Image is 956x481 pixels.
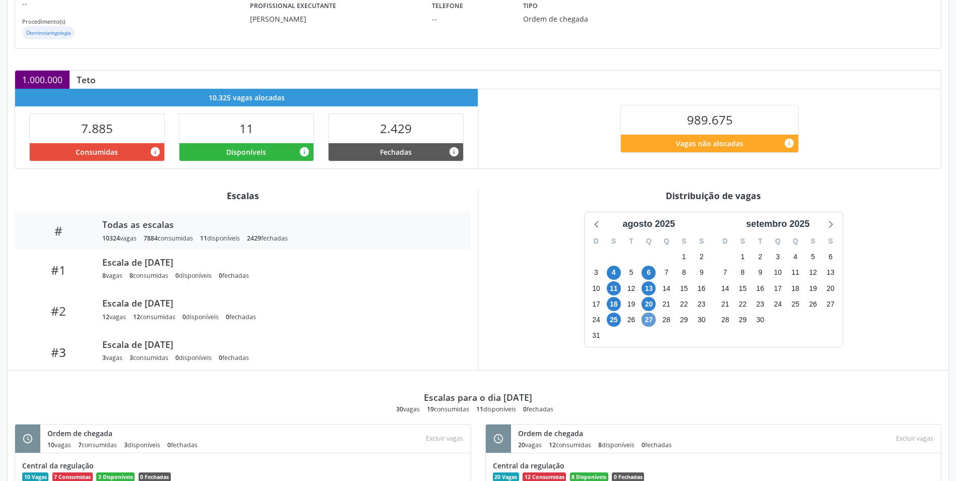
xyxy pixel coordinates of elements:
[167,441,198,449] div: fechadas
[427,405,434,413] span: 19
[200,234,207,243] span: 11
[130,353,168,362] div: consumidas
[22,345,95,359] div: #3
[822,233,840,249] div: S
[659,281,673,295] span: quinta-feira, 14 de agosto de 2025
[753,297,768,311] span: terça-feira, 23 de setembro de 2025
[299,146,310,157] i: Vagas alocadas e sem marcações associadas
[823,266,838,280] span: sábado, 13 de setembro de 2025
[753,281,768,295] span: terça-feira, 16 de setembro de 2025
[806,281,820,295] span: sexta-feira, 19 de setembro de 2025
[219,353,249,362] div: fechadas
[718,266,732,280] span: domingo, 7 de setembro de 2025
[624,313,639,327] span: terça-feira, 26 de agosto de 2025
[717,233,734,249] div: D
[659,266,673,280] span: quinta-feira, 7 de agosto de 2025
[718,313,732,327] span: domingo, 28 de setembro de 2025
[693,233,711,249] div: S
[676,138,743,149] span: Vagas não alocadas
[427,405,469,413] div: consumidas
[589,313,603,327] span: domingo, 24 de agosto de 2025
[102,271,122,280] div: vagas
[607,281,621,295] span: segunda-feira, 11 de agosto de 2025
[771,297,785,311] span: quarta-feira, 24 de setembro de 2025
[22,18,65,25] small: Procedimento(s)
[642,313,656,327] span: quarta-feira, 27 de agosto de 2025
[734,233,751,249] div: S
[175,353,212,362] div: disponíveis
[133,313,175,321] div: consumidas
[102,313,126,321] div: vagas
[518,441,525,449] span: 20
[718,281,732,295] span: domingo, 14 de setembro de 2025
[607,266,621,280] span: segunda-feira, 4 de agosto de 2025
[892,432,937,445] div: Escolha as vagas para excluir
[788,250,802,264] span: quinta-feira, 4 de setembro de 2025
[718,297,732,311] span: domingo, 21 de setembro de 2025
[15,89,478,106] div: 10.325 vagas alocadas
[549,441,591,449] div: consumidas
[102,257,457,268] div: Escala de [DATE]
[677,297,691,311] span: sexta-feira, 22 de agosto de 2025
[102,297,457,309] div: Escala de [DATE]
[788,266,802,280] span: quinta-feira, 11 de setembro de 2025
[432,14,509,24] div: --
[677,266,691,280] span: sexta-feira, 8 de agosto de 2025
[751,233,769,249] div: T
[659,297,673,311] span: quinta-feira, 21 de agosto de 2025
[485,190,941,201] div: Distribuição de vagas
[81,120,113,137] span: 7.885
[422,432,467,445] div: Escolha as vagas para excluir
[476,405,516,413] div: disponíveis
[675,233,693,249] div: S
[753,313,768,327] span: terça-feira, 30 de setembro de 2025
[22,460,464,471] div: Central da regulação
[102,353,122,362] div: vagas
[753,266,768,280] span: terça-feira, 9 de setembro de 2025
[624,281,639,295] span: terça-feira, 12 de agosto de 2025
[523,405,553,413] div: fechadas
[642,281,656,295] span: quarta-feira, 13 de agosto de 2025
[694,266,709,280] span: sábado, 9 de agosto de 2025
[588,233,605,249] div: D
[219,271,249,280] div: fechadas
[771,266,785,280] span: quarta-feira, 10 de setembro de 2025
[200,234,240,243] div: disponíveis
[736,266,750,280] span: segunda-feira, 8 de setembro de 2025
[396,405,420,413] div: vagas
[226,147,266,157] span: Disponíveis
[677,281,691,295] span: sexta-feira, 15 de agosto de 2025
[806,297,820,311] span: sexta-feira, 26 de setembro de 2025
[694,281,709,295] span: sábado, 16 de agosto de 2025
[787,233,804,249] div: Q
[493,460,934,471] div: Central da regulação
[239,120,253,137] span: 11
[687,111,733,128] span: 989.675
[518,428,679,439] div: Ordem de chegada
[22,304,95,318] div: #2
[130,353,133,362] span: 3
[449,146,460,157] i: Vagas alocadas e sem marcações associadas que tiveram sua disponibilidade fechada
[659,313,673,327] span: quinta-feira, 28 de agosto de 2025
[742,217,813,231] div: setembro 2025
[78,441,82,449] span: 7
[804,233,822,249] div: S
[736,281,750,295] span: segunda-feira, 15 de setembro de 2025
[589,297,603,311] span: domingo, 17 de agosto de 2025
[247,234,288,243] div: fechadas
[380,120,412,137] span: 2.429
[175,271,212,280] div: disponíveis
[175,271,179,280] span: 0
[589,329,603,343] span: domingo, 31 de agosto de 2025
[771,250,785,264] span: quarta-feira, 3 de setembro de 2025
[219,353,222,362] span: 0
[226,313,256,321] div: fechadas
[784,138,795,149] i: Quantidade de vagas restantes do teto de vagas
[736,250,750,264] span: segunda-feira, 1 de setembro de 2025
[753,250,768,264] span: terça-feira, 2 de setembro de 2025
[102,234,137,243] div: vagas
[598,441,602,449] span: 8
[823,250,838,264] span: sábado, 6 de setembro de 2025
[144,234,158,243] span: 7884
[694,313,709,327] span: sábado, 30 de agosto de 2025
